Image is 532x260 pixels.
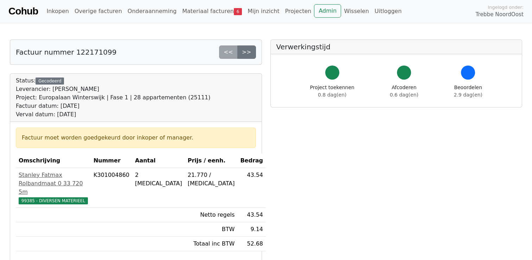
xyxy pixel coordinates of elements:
[314,4,341,18] a: Admin
[282,4,314,18] a: Projecten
[276,43,517,51] h5: Verwerkingstijd
[185,222,238,237] td: BTW
[390,84,418,99] div: Afcoderen
[185,208,238,222] td: Netto regels
[22,134,250,142] div: Factuur moet worden goedgekeurd door inkoper of manager.
[185,154,238,168] th: Prijs / eenh.
[234,8,242,15] span: 6
[488,4,524,11] span: Ingelogd onder:
[310,84,354,99] div: Project toekennen
[185,237,238,251] td: Totaal inc BTW
[16,154,91,168] th: Omschrijving
[125,4,179,18] a: Onderaanneming
[454,84,482,99] div: Beoordelen
[476,11,524,19] span: Trebbe NoordOost
[44,4,71,18] a: Inkopen
[8,3,38,20] a: Cohub
[135,171,182,188] div: 2 [MEDICAL_DATA]
[454,92,482,98] span: 2.9 dag(en)
[16,110,211,119] div: Verval datum: [DATE]
[179,4,245,18] a: Materiaal facturen6
[372,4,404,18] a: Uitloggen
[237,222,266,237] td: 9.14
[341,4,372,18] a: Wisselen
[237,208,266,222] td: 43.54
[237,45,256,59] a: >>
[16,93,211,102] div: Project: Europalaan Winterswijk | Fase 1 | 28 appartementen (25111)
[237,168,266,208] td: 43.54
[16,76,211,119] div: Status:
[91,168,132,208] td: K301004860
[72,4,125,18] a: Overige facturen
[16,85,211,93] div: Leverancier: [PERSON_NAME]
[132,154,185,168] th: Aantal
[16,102,211,110] div: Factuur datum: [DATE]
[237,237,266,251] td: 52.68
[318,92,346,98] span: 0.8 dag(en)
[245,4,282,18] a: Mijn inzicht
[237,154,266,168] th: Bedrag
[19,171,88,205] a: Stanley Fatmax Rolbandmaat 0 33 720 5m99385 - DIVERSEN MATERIEEL
[19,197,88,204] span: 99385 - DIVERSEN MATERIEEL
[390,92,418,98] span: 0.6 dag(en)
[19,171,88,196] div: Stanley Fatmax Rolbandmaat 0 33 720 5m
[16,48,116,56] h5: Factuur nummer 122171099
[36,78,64,85] div: Gecodeerd
[91,154,132,168] th: Nummer
[188,171,235,188] div: 21.770 / [MEDICAL_DATA]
